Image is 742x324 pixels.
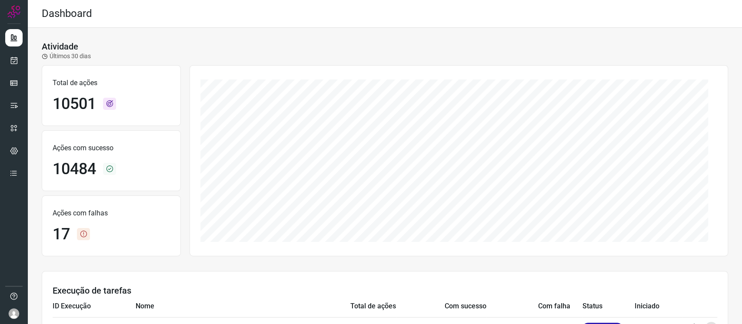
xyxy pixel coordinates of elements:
[297,296,396,317] td: Total de ações
[53,95,96,113] h1: 10501
[53,143,170,153] p: Ações com sucesso
[635,296,682,317] td: Iniciado
[486,296,582,317] td: Com falha
[53,78,170,88] p: Total de ações
[53,225,70,244] h1: 17
[396,296,486,317] td: Com sucesso
[53,160,96,179] h1: 10484
[42,52,91,61] p: Últimos 30 dias
[53,296,136,317] td: ID Execução
[7,5,20,18] img: Logo
[582,296,635,317] td: Status
[53,208,170,218] p: Ações com falhas
[42,7,92,20] h2: Dashboard
[136,296,297,317] td: Nome
[42,41,78,52] h3: Atividade
[53,285,717,296] h3: Execução de tarefas
[9,308,19,319] img: avatar-user-boy.jpg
